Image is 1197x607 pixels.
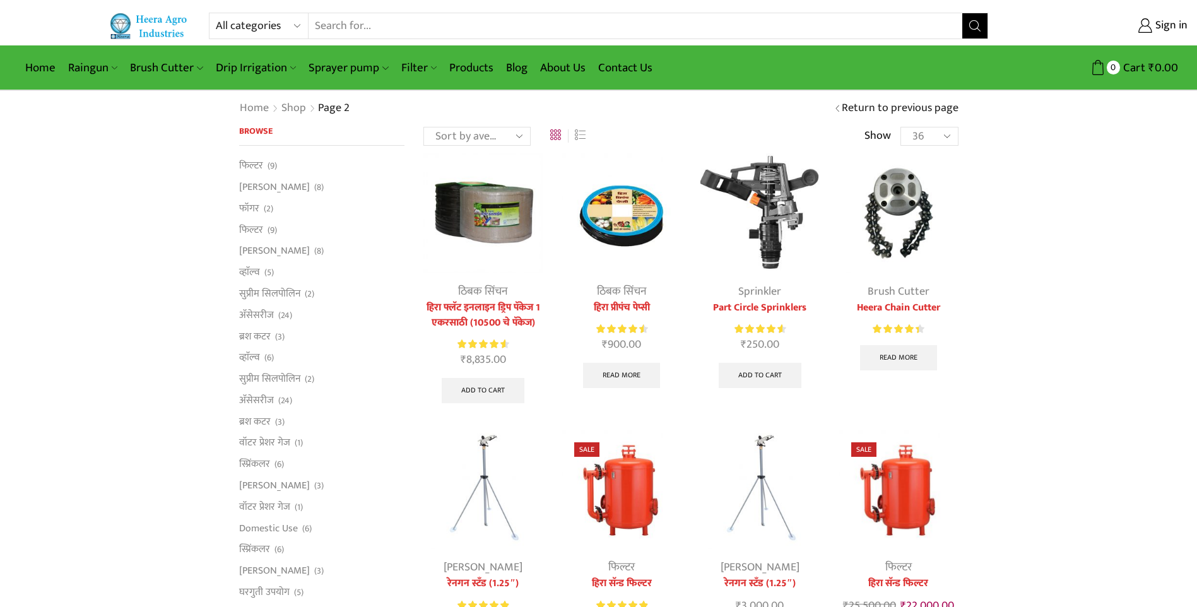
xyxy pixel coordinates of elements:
[442,378,524,403] a: Add to cart: “हिरा फ्लॅट इनलाइन ड्रिप पॅकेज 1 एकरसाठी (10500 चे पॅकेज)”
[574,442,599,457] span: Sale
[239,100,269,117] a: Home
[443,53,500,83] a: Products
[562,430,681,549] img: Heera Sand Filter
[395,53,443,83] a: Filter
[278,309,292,322] span: (24)
[1148,58,1178,78] bdi: 0.00
[268,160,277,172] span: (9)
[318,98,350,117] span: Page 2
[500,53,534,83] a: Blog
[19,53,62,83] a: Home
[734,322,782,336] span: Rated out of 5
[602,335,608,354] span: ₹
[741,335,779,354] bdi: 250.00
[314,245,324,257] span: (8)
[295,437,303,449] span: (1)
[885,558,912,577] a: फिल्टर
[873,322,924,336] div: Rated 4.50 out of 5
[602,335,641,354] bdi: 900.00
[295,501,303,514] span: (1)
[239,368,300,390] a: सुप्रीम सिलपोलिन
[461,350,506,369] bdi: 8,835.00
[274,543,284,556] span: (6)
[281,100,307,117] a: Shop
[239,581,290,603] a: घरगुती उपयोग
[294,586,304,599] span: (5)
[309,13,962,38] input: Search for...
[734,322,786,336] div: Rated 4.67 out of 5
[860,345,937,370] a: Read more about “Heera Chain Cutter”
[851,442,876,457] span: Sale
[864,128,891,144] span: Show
[608,558,635,577] a: फिल्टर
[444,558,522,577] a: [PERSON_NAME]
[239,496,290,517] a: वॉटर प्रेशर गेज
[239,304,274,326] a: अ‍ॅसेसरीज
[583,363,660,388] a: Select options for “हिरा प्रीपंच पेप्सी”
[1120,59,1145,76] span: Cart
[842,100,958,117] a: Return to previous page
[314,181,324,194] span: (8)
[423,300,543,331] a: हिरा फ्लॅट इनलाइन ड्रिप पॅकेज 1 एकरसाठी (10500 चे पॅकेज)
[239,517,298,539] a: Domestic Use
[275,416,285,428] span: (3)
[839,153,958,273] img: Heera Chain Cutter
[423,153,543,273] img: Flat Inline
[239,158,263,176] a: फिल्टर
[239,197,259,219] a: फॉगर
[738,282,781,301] a: Sprinkler
[1152,18,1188,34] span: Sign in
[239,411,271,432] a: ब्रश कटर
[719,363,801,388] a: Add to cart: “Part Circle Sprinklers”
[962,13,988,38] button: Search button
[839,576,958,591] a: हिरा सॅन्ड फिल्टर
[423,430,543,549] img: रेनगन स्टॅंड (1.25")
[239,177,310,198] a: [PERSON_NAME]
[1107,61,1120,74] span: 0
[239,219,263,240] a: फिल्टर
[239,454,270,475] a: स्प्रिंकलर
[124,53,209,83] a: Brush Cutter
[597,282,647,301] a: ठिबक सिंचन
[596,322,644,336] span: Rated out of 5
[264,203,273,215] span: (2)
[305,373,314,386] span: (2)
[314,565,324,577] span: (3)
[264,351,274,364] span: (6)
[839,430,958,549] img: Heera Sand Filter
[264,266,274,279] span: (5)
[868,282,929,301] a: Brush Cutter
[1007,15,1188,37] a: Sign in
[305,288,314,300] span: (2)
[239,262,260,283] a: व्हाॅल्व
[596,322,647,336] div: Rated 4.67 out of 5
[700,153,820,273] img: part circle sprinkler
[700,300,820,315] a: Part Circle Sprinklers
[239,347,260,368] a: व्हाॅल्व
[239,475,310,497] a: [PERSON_NAME]
[239,283,300,304] a: सुप्रीम सिलपोलिन
[239,100,352,117] nav: Breadcrumb
[721,558,799,577] a: [PERSON_NAME]
[741,335,746,354] span: ₹
[700,576,820,591] a: रेनगन स्टॅंड (1.25″)
[457,338,509,351] div: Rated 4.67 out of 5
[1148,58,1155,78] span: ₹
[458,282,508,301] a: ठिबक सिंचन
[457,338,505,351] span: Rated out of 5
[239,326,271,347] a: ब्रश कटर
[562,300,681,315] a: हिरा प्रीपंच पेप्सी
[700,430,820,549] img: रेनगन स्टॅंड (1.25")
[534,53,592,83] a: About Us
[239,240,310,262] a: [PERSON_NAME]
[302,522,312,535] span: (6)
[302,53,394,83] a: Sprayer pump
[209,53,302,83] a: Drip Irrigation
[275,331,285,343] span: (3)
[423,127,531,146] select: Shop order
[278,394,292,407] span: (24)
[592,53,659,83] a: Contact Us
[839,300,958,315] a: Heera Chain Cutter
[274,458,284,471] span: (6)
[62,53,124,83] a: Raingun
